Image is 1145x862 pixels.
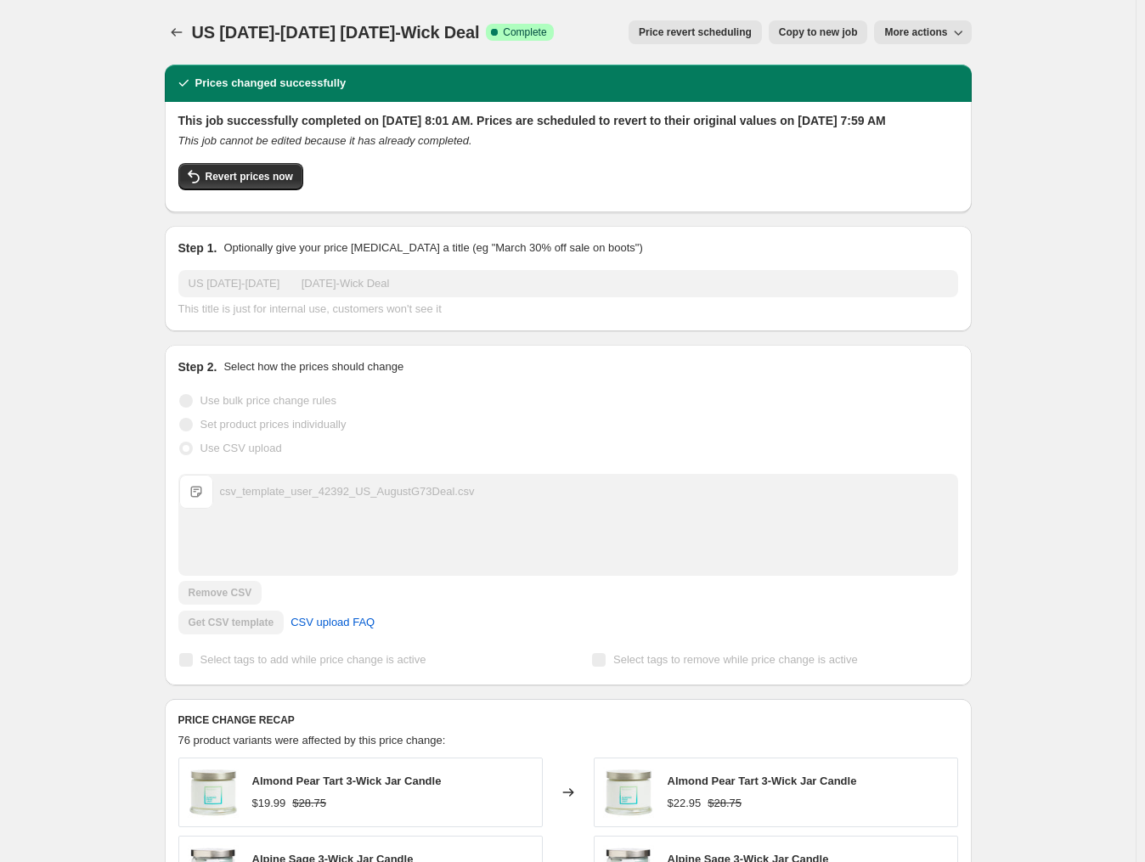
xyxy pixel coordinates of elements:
[192,23,480,42] span: US [DATE]-[DATE] [DATE]-Wick Deal
[178,734,446,747] span: 76 product variants were affected by this price change:
[613,653,858,666] span: Select tags to remove while price change is active
[200,394,336,407] span: Use bulk price change rules
[874,20,971,44] button: More actions
[668,775,857,787] span: Almond Pear Tart 3-Wick Jar Candle
[779,25,858,39] span: Copy to new job
[223,239,642,256] p: Optionally give your price [MEDICAL_DATA] a title (eg "March 30% off sale on boots")
[884,25,947,39] span: More actions
[178,302,442,315] span: This title is just for internal use, customers won't see it
[503,25,546,39] span: Complete
[668,795,702,812] div: $22.95
[252,795,286,812] div: $19.99
[280,609,385,636] a: CSV upload FAQ
[178,134,472,147] i: This job cannot be edited because it has already completed.
[195,75,347,92] h2: Prices changed successfully
[290,614,375,631] span: CSV upload FAQ
[220,483,475,500] div: csv_template_user_42392_US_AugustG73Deal.csv
[252,775,442,787] span: Almond Pear Tart 3-Wick Jar Candle
[178,713,958,727] h6: PRICE CHANGE RECAP
[188,767,239,818] img: almond-pear-tart-3-wick-jar-candle-partylite-us-1_80x.jpg
[165,20,189,44] button: Price change jobs
[292,795,326,812] strike: $28.75
[603,767,654,818] img: almond-pear-tart-3-wick-jar-candle-partylite-us-1_80x.jpg
[708,795,742,812] strike: $28.75
[200,418,347,431] span: Set product prices individually
[223,358,403,375] p: Select how the prices should change
[178,270,958,297] input: 30% off holiday sale
[178,163,303,190] button: Revert prices now
[639,25,752,39] span: Price revert scheduling
[629,20,762,44] button: Price revert scheduling
[769,20,868,44] button: Copy to new job
[206,170,293,183] span: Revert prices now
[178,358,217,375] h2: Step 2.
[200,653,426,666] span: Select tags to add while price change is active
[178,112,958,129] h2: This job successfully completed on [DATE] 8:01 AM. Prices are scheduled to revert to their origin...
[178,239,217,256] h2: Step 1.
[200,442,282,454] span: Use CSV upload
